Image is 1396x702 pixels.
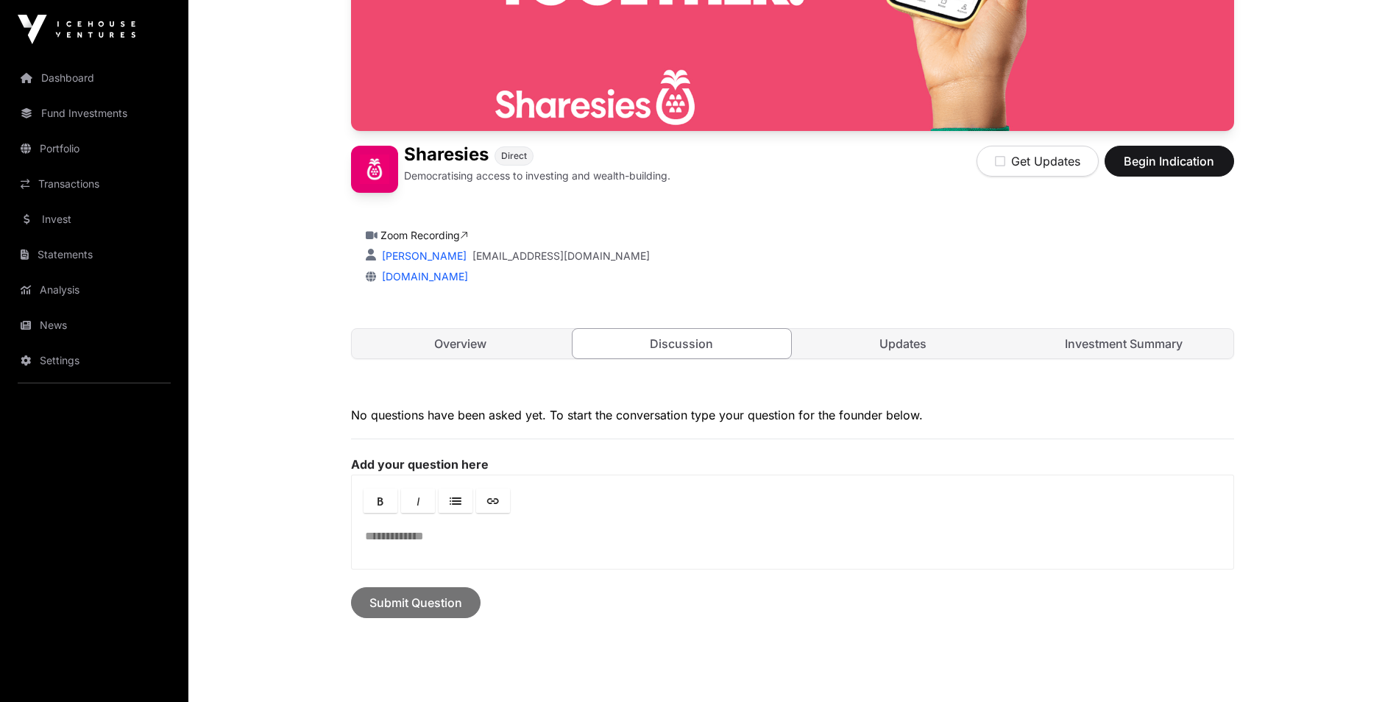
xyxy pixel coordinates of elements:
a: Invest [12,203,177,235]
a: Italic [401,489,435,513]
a: Investment Summary [1015,329,1233,358]
a: Link [476,489,510,513]
a: Transactions [12,168,177,200]
span: Begin Indication [1123,152,1216,170]
a: Begin Indication [1105,160,1234,175]
a: Settings [12,344,177,377]
label: Add your question here [351,457,1234,472]
a: Discussion [572,328,792,359]
h1: Sharesies [404,146,489,166]
a: Portfolio [12,132,177,165]
a: Bold [364,489,397,513]
button: Begin Indication [1105,146,1234,177]
span: Direct [501,150,527,162]
a: [PERSON_NAME] [379,249,467,262]
a: Overview [352,329,570,358]
a: News [12,309,177,341]
img: Icehouse Ventures Logo [18,15,135,44]
a: [EMAIL_ADDRESS][DOMAIN_NAME] [472,249,650,263]
a: Statements [12,238,177,271]
a: Updates [794,329,1013,358]
p: No questions have been asked yet. To start the conversation type your question for the founder be... [351,406,1234,424]
a: Lists [439,489,472,513]
a: Dashboard [12,62,177,94]
a: Zoom Recording [380,229,468,241]
a: [DOMAIN_NAME] [376,270,468,283]
button: Get Updates [977,146,1099,177]
iframe: Chat Widget [1322,631,1396,702]
a: Analysis [12,274,177,306]
nav: Tabs [352,329,1233,358]
p: Democratising access to investing and wealth-building. [404,169,670,183]
img: Sharesies [351,146,398,193]
a: Fund Investments [12,97,177,130]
